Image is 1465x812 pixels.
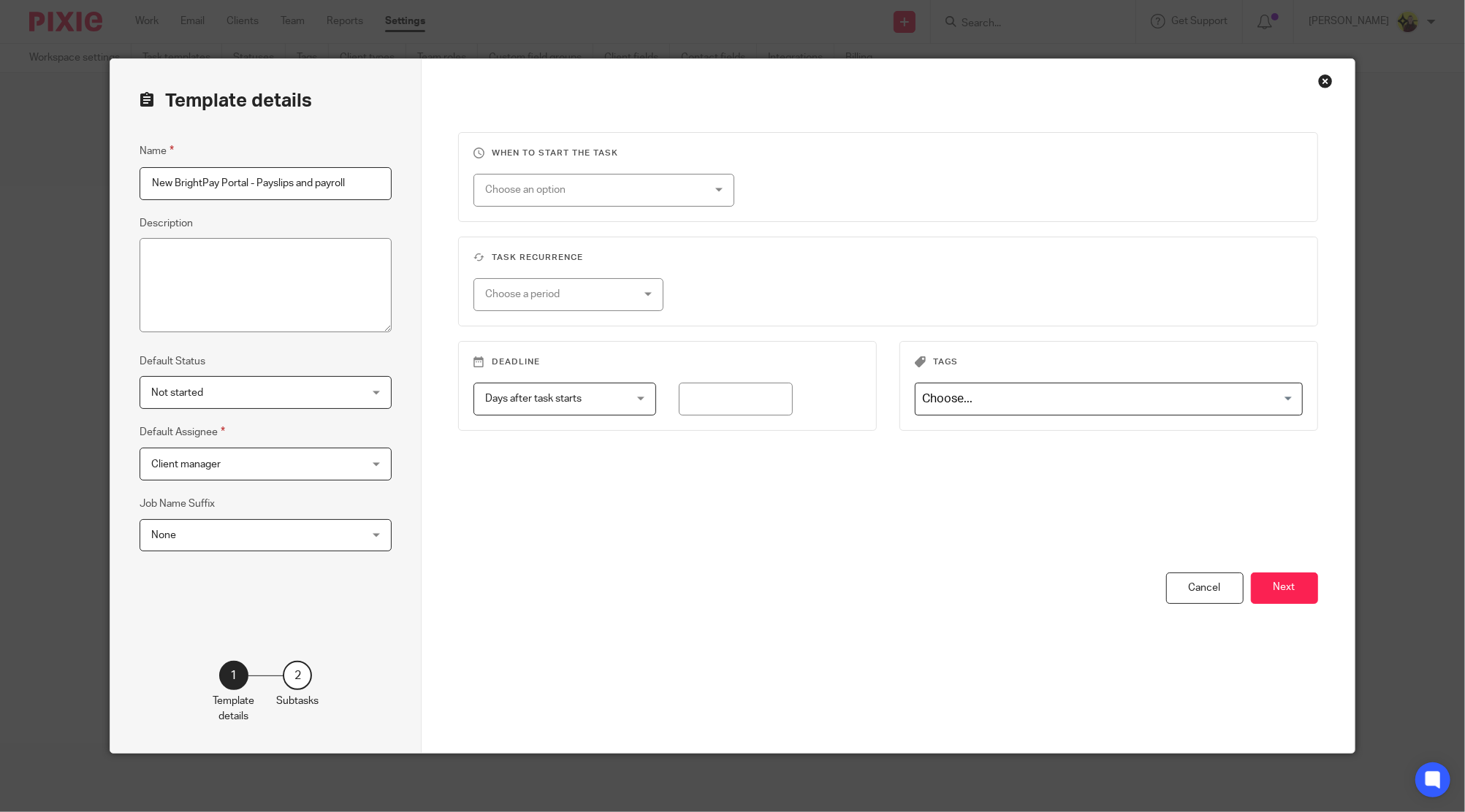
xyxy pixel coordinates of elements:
[485,279,628,310] div: Choose a period
[485,175,684,205] div: Choose an option
[140,497,215,511] label: Job Name Suffix
[151,459,221,470] span: Client manager
[1166,572,1244,604] div: Cancel
[1251,572,1318,604] button: Next
[213,694,254,724] p: Template details
[473,252,1303,264] h3: Task recurrence
[917,386,1294,412] input: Search for option
[151,530,176,540] span: None
[140,142,174,159] label: Name
[140,424,225,440] label: Default Assignee
[283,661,312,690] div: 2
[140,88,312,113] h2: Template details
[140,216,193,231] label: Description
[915,356,1303,368] h3: Tags
[473,356,861,368] h3: Deadline
[151,388,203,398] span: Not started
[219,661,248,690] div: 1
[276,694,319,708] p: Subtasks
[1318,74,1333,88] div: Close this dialog window
[485,394,582,404] span: Days after task starts
[915,383,1303,415] div: Search for option
[473,148,1303,159] h3: When to start the task
[140,354,205,369] label: Default Status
